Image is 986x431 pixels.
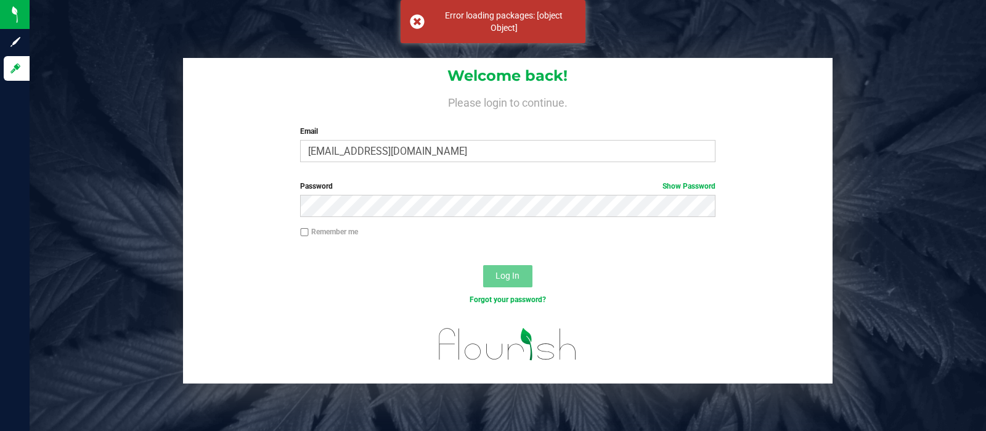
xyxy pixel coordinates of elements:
span: Password [300,182,333,191]
a: Show Password [662,182,715,191]
span: Log In [495,271,519,281]
label: Remember me [300,226,358,237]
button: Log In [483,265,532,287]
input: Remember me [300,228,309,237]
h4: Please login to continue. [183,94,833,109]
a: Forgot your password? [470,295,546,304]
h1: Welcome back! [183,68,833,84]
img: flourish_logo.svg [426,318,589,371]
div: Error loading packages: [object Object] [431,9,576,34]
label: Email [300,126,715,137]
inline-svg: Log in [9,62,22,75]
inline-svg: Sign up [9,36,22,48]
